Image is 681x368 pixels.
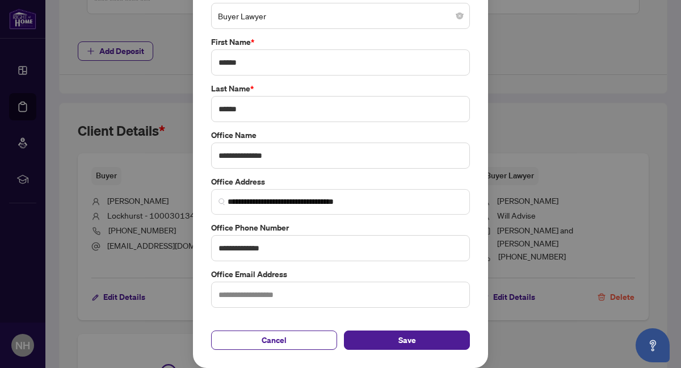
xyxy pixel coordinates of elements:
[344,331,470,350] button: Save
[211,221,470,234] label: Office Phone Number
[211,175,470,188] label: Office Address
[211,36,470,48] label: First Name
[636,328,670,362] button: Open asap
[456,12,463,19] span: close-circle
[211,129,470,141] label: Office Name
[211,82,470,95] label: Last Name
[211,268,470,281] label: Office Email Address
[398,331,416,349] span: Save
[218,198,225,205] img: search_icon
[262,331,287,349] span: Cancel
[218,5,463,27] span: Buyer Lawyer
[211,331,337,350] button: Cancel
